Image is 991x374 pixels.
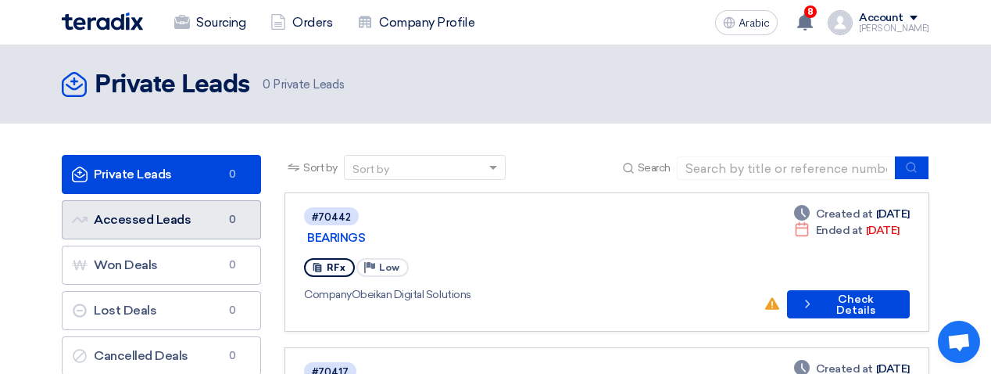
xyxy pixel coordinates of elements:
a: Orders [258,5,345,40]
font: Cancelled Deals [94,348,188,363]
font: Search [638,161,671,174]
font: RFx [327,262,345,273]
a: Sourcing [162,5,258,40]
a: Open chat [938,321,980,363]
font: 0 [263,77,270,92]
font: 0 [229,214,236,225]
font: Sort by [303,161,338,174]
font: #70442 [312,211,351,223]
font: Ended at [816,224,863,237]
a: Lost Deals0 [62,291,261,330]
a: BEARINGS [307,231,698,245]
button: Check Details [787,290,910,318]
button: Arabic [715,10,778,35]
img: Teradix logo [62,13,143,31]
font: Company [304,288,352,301]
a: Won Deals0 [62,246,261,285]
font: 8 [807,6,814,17]
font: Account [859,11,903,24]
font: Lost Deals [94,303,156,318]
font: Orders [292,15,332,30]
font: Obeikan Digital Solutions [352,288,471,301]
font: Sourcing [196,15,245,30]
font: Arabic [739,16,770,30]
font: Private Leads [95,73,250,98]
font: Private Leads [94,167,172,182]
font: Company Profile [379,15,474,30]
font: Sort by [352,163,389,176]
a: Private Leads0 [62,155,261,194]
input: Search by title or reference number [677,156,896,180]
a: Accessed Leads0 [62,200,261,239]
font: Won Deals [94,257,158,272]
font: [PERSON_NAME] [859,23,929,34]
font: Private Leads [273,77,344,92]
font: 0 [229,259,236,271]
font: 0 [229,350,236,361]
font: Created at [816,207,873,221]
font: [DATE] [876,207,910,221]
font: Accessed Leads [94,212,191,227]
font: 0 [229,304,236,316]
font: 0 [229,168,236,180]
font: [DATE] [866,224,900,237]
font: Low [379,262,399,273]
img: profile_test.png [828,10,853,35]
font: BEARINGS [307,231,365,245]
font: Check Details [836,293,875,317]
